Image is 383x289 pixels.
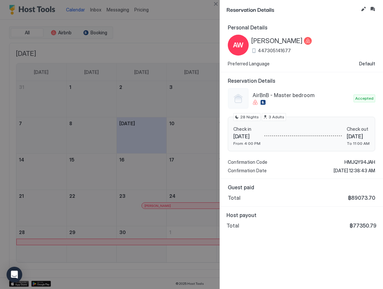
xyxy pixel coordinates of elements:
span: Preferred Language [228,61,270,67]
button: Inbox [369,5,376,13]
span: Guest paid [228,184,375,191]
span: Host payout [226,212,376,218]
span: 447305141677 [258,48,291,54]
span: [DATE] [347,133,370,140]
span: Confirmation Date [228,168,267,174]
span: Default [359,61,375,67]
span: Reservation Details [228,77,375,84]
span: ฿77350.79 [350,222,376,229]
span: [PERSON_NAME] [251,37,303,45]
span: Confirmation Code [228,159,267,165]
span: ฿89073.70 [348,195,375,201]
span: 28 Nights [240,114,259,120]
span: Total [226,222,239,229]
span: Accepted [355,95,374,101]
span: Check out [347,126,370,132]
span: [DATE] 12:38:43 AM [334,168,375,174]
span: AW [233,40,243,50]
span: AirBnB - Master bedroom [253,92,351,98]
span: To 11:00 AM [347,141,370,146]
span: [DATE] [233,133,260,140]
span: Check in [233,126,260,132]
span: From 4:00 PM [233,141,260,146]
span: Reservation Details [226,5,358,13]
span: 3 Adults [269,114,284,120]
span: HMJQY94JAH [344,159,375,165]
div: Open Intercom Messenger [7,267,22,282]
span: Total [228,195,241,201]
span: Personal Details [228,24,375,31]
button: Edit reservation [359,5,367,13]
